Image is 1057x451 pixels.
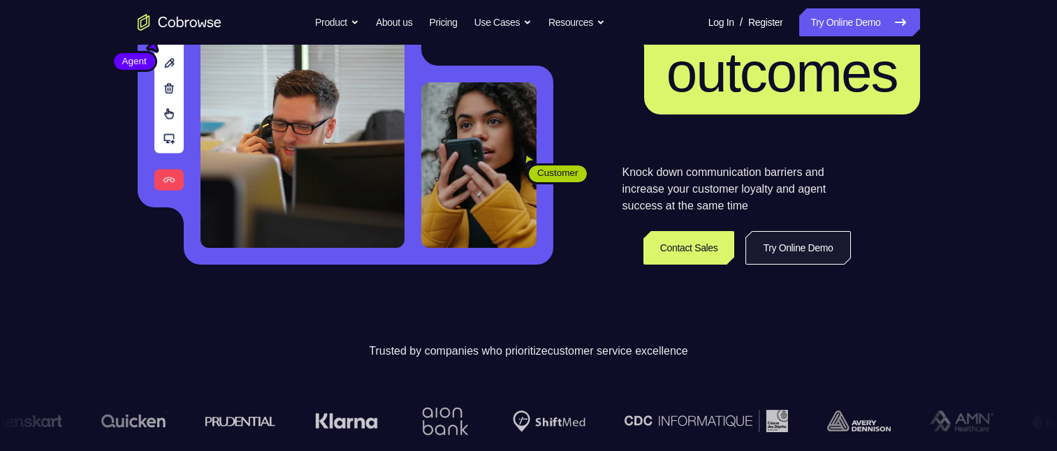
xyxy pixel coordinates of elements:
[745,231,850,265] a: Try Online Demo
[748,8,782,36] a: Register
[824,411,888,431] img: avery-dennison
[622,410,785,431] img: CDC Informatique
[421,82,537,248] img: A customer holding their phone
[643,231,735,265] a: Contact Sales
[548,8,605,36] button: Resources
[315,8,359,36] button: Product
[622,164,851,214] p: Knock down communication barriers and increase your customer loyalty and agent success at the sam...
[474,8,532,36] button: Use Cases
[203,415,273,427] img: prudential
[708,8,734,36] a: Log In
[740,14,743,31] span: /
[376,8,412,36] a: About us
[429,8,457,36] a: Pricing
[312,413,375,429] img: Klarna
[666,41,898,103] span: outcomes
[799,8,919,36] a: Try Online Demo
[548,345,688,357] span: customer service excellence
[138,14,221,31] a: Go to the home page
[414,393,471,450] img: Aion Bank
[510,411,583,432] img: Shiftmed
